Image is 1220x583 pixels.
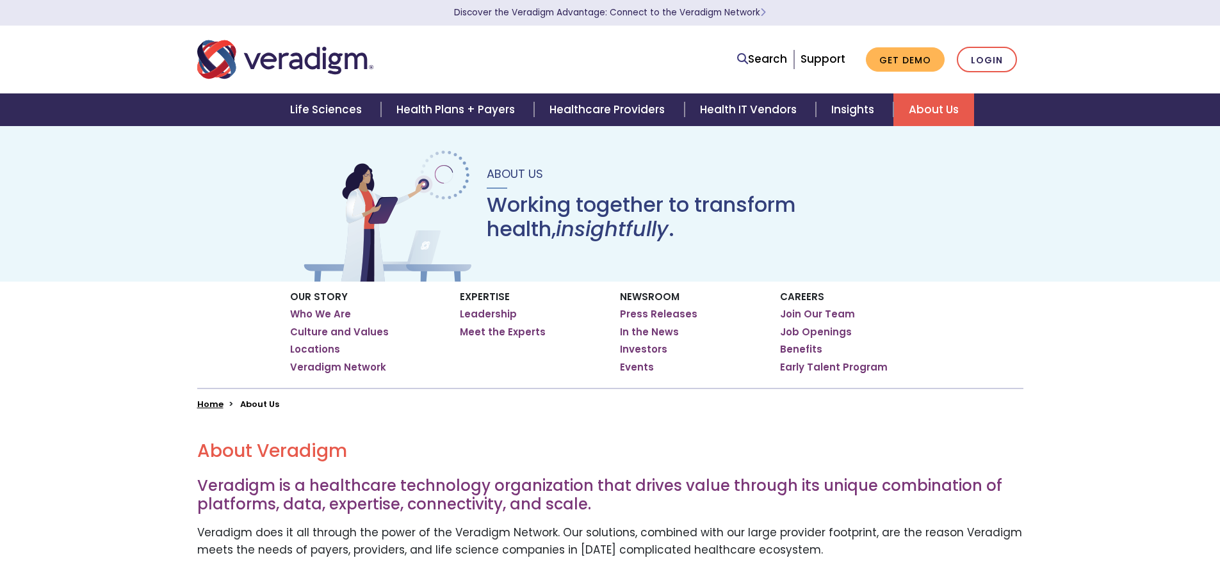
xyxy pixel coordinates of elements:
[760,6,766,19] span: Learn More
[460,308,517,321] a: Leadership
[737,51,787,68] a: Search
[780,343,822,356] a: Benefits
[866,47,945,72] a: Get Demo
[290,308,351,321] a: Who We Are
[556,214,669,243] em: insightfully
[290,343,340,356] a: Locations
[197,398,224,410] a: Home
[620,308,697,321] a: Press Releases
[454,6,766,19] a: Discover the Veradigm Advantage: Connect to the Veradigm NetworkLearn More
[290,326,389,339] a: Culture and Values
[290,361,386,374] a: Veradigm Network
[197,38,373,81] img: Veradigm logo
[801,51,845,67] a: Support
[816,93,893,126] a: Insights
[893,93,974,126] a: About Us
[487,166,543,182] span: About Us
[780,361,888,374] a: Early Talent Program
[487,193,920,242] h1: Working together to transform health, .
[460,326,546,339] a: Meet the Experts
[381,93,534,126] a: Health Plans + Payers
[780,308,855,321] a: Join Our Team
[620,343,667,356] a: Investors
[197,440,1023,462] h2: About Veradigm
[197,524,1023,559] p: Veradigm does it all through the power of the Veradigm Network. Our solutions, combined with our ...
[197,477,1023,514] h3: Veradigm is a healthcare technology organization that drives value through its unique combination...
[620,326,679,339] a: In the News
[275,93,381,126] a: Life Sciences
[685,93,816,126] a: Health IT Vendors
[780,326,852,339] a: Job Openings
[957,47,1017,73] a: Login
[620,361,654,374] a: Events
[534,93,684,126] a: Healthcare Providers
